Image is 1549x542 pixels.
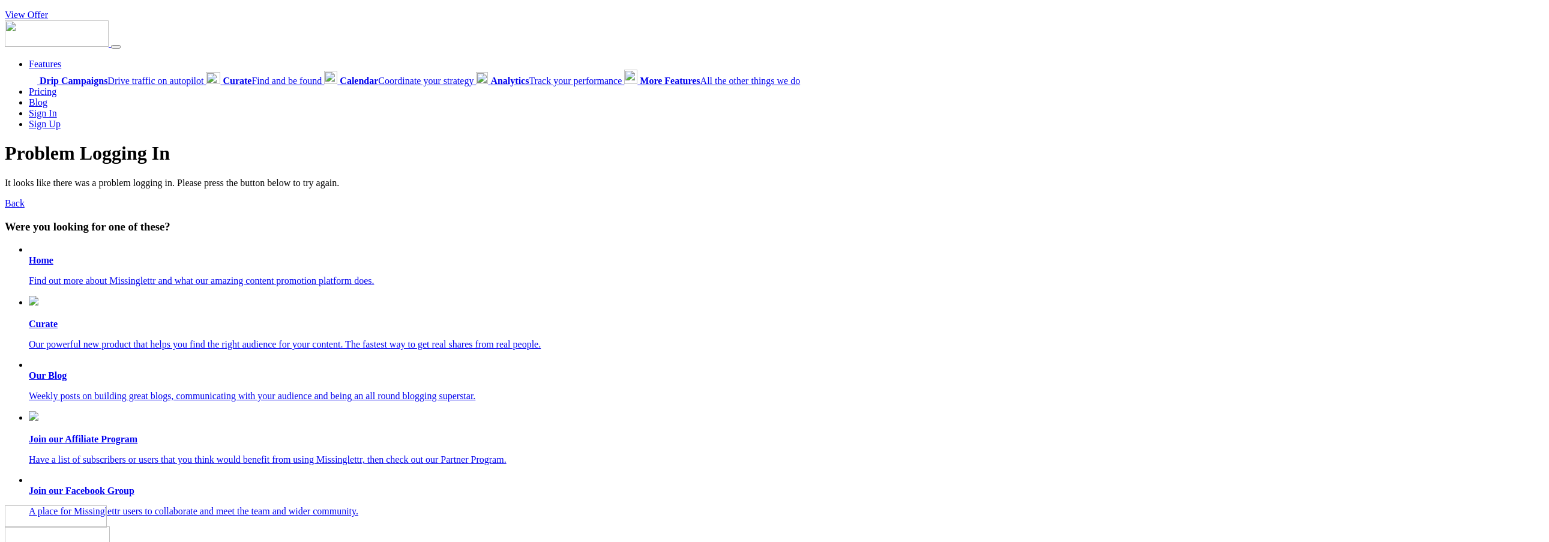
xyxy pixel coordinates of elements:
a: AnalyticsTrack your performance [476,76,624,86]
a: Features [29,59,61,69]
a: View Offer [5,10,48,20]
h1: Problem Logging In [5,142,1544,164]
p: Find out more about Missinglettr and what our amazing content promotion platform does. [29,276,1544,286]
span: All the other things we do [640,76,800,86]
p: Our powerful new product that helps you find the right audience for your content. The fastest way... [29,339,1544,350]
button: Menu [111,45,121,49]
a: Sign In [29,108,57,118]
p: Weekly posts on building great blogs, communicating with your audience and being an all round blo... [29,391,1544,402]
a: More FeaturesAll the other things we do [624,76,800,86]
b: Calendar [340,76,378,86]
b: More Features [640,76,700,86]
p: Have a list of subscribers or users that you think would benefit from using Missinglettr, then ch... [29,454,1544,465]
h3: Were you looking for one of these? [5,220,1544,233]
img: curate.png [29,296,38,306]
span: Track your performance [490,76,622,86]
a: Join our Facebook Group A place for Missinglettr users to collaborate and meet the team and wider... [29,486,1544,517]
p: A place for Missinglettr users to collaborate and meet the team and wider community. [29,506,1544,517]
b: Join our Facebook Group [29,486,134,496]
span: Coordinate your strategy [340,76,474,86]
a: Back [5,198,25,208]
b: Curate [29,319,58,329]
a: Sign Up [29,119,61,129]
a: Blog [29,97,47,107]
a: CurateFind and be found [206,76,324,86]
span: Drive traffic on autopilot [40,76,203,86]
a: Join our Affiliate Program Have a list of subscribers or users that you think would benefit from ... [29,411,1544,465]
a: Drip CampaignsDrive traffic on autopilot [29,76,206,86]
a: Pricing [29,86,56,97]
b: Home [29,255,53,265]
b: Curate [223,76,251,86]
span: Find and be found [223,76,322,86]
img: revenue.png [29,411,38,421]
a: CalendarCoordinate your strategy [324,76,476,86]
b: Join our Affiliate Program [29,434,137,444]
p: It looks like there was a problem logging in. Please press the button below to try again. [5,178,1544,188]
img: Missinglettr - Social Media Marketing for content focused teams | Product Hunt [5,505,107,528]
div: Features [29,70,1544,86]
b: Our Blog [29,370,67,381]
b: Drip Campaigns [40,76,107,86]
a: Our Blog Weekly posts on building great blogs, communicating with your audience and being an all ... [29,370,1544,402]
a: Home Find out more about Missinglettr and what our amazing content promotion platform does. [29,255,1544,286]
a: Curate Our powerful new product that helps you find the right audience for your content. The fast... [29,296,1544,350]
b: Analytics [490,76,529,86]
